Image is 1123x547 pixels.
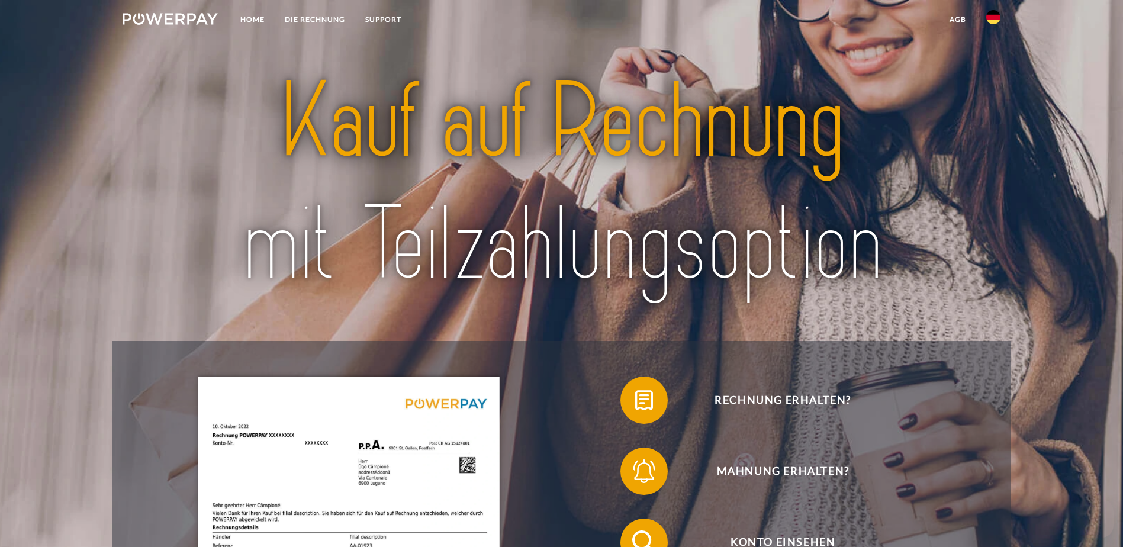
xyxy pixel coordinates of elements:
span: Rechnung erhalten? [638,377,928,424]
img: title-powerpay_de.svg [166,54,957,313]
a: SUPPORT [355,9,411,30]
iframe: Schaltfläche zum Öffnen des Messaging-Fensters [1076,500,1114,538]
img: qb_bell.svg [629,456,659,486]
img: de [986,10,1000,24]
a: DIE RECHNUNG [275,9,355,30]
img: logo-powerpay-white.svg [123,13,218,25]
a: Home [230,9,275,30]
button: Rechnung erhalten? [620,377,928,424]
span: Mahnung erhalten? [638,448,928,495]
a: agb [939,9,976,30]
button: Mahnung erhalten? [620,448,928,495]
img: qb_bill.svg [629,385,659,415]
